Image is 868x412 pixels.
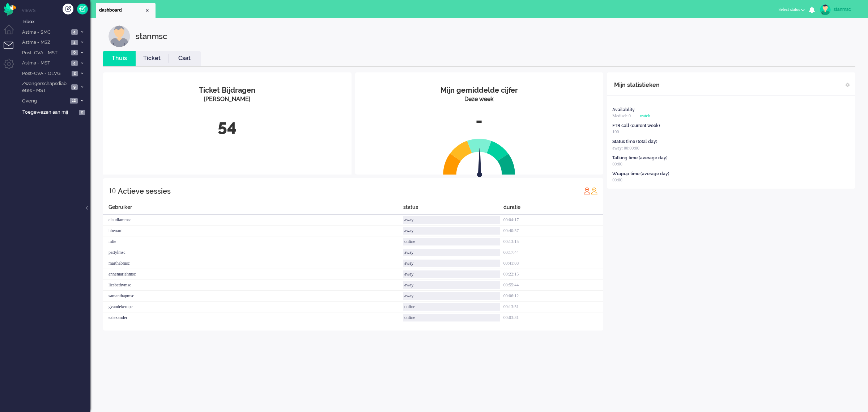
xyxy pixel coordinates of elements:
a: Quick Ticket [77,4,88,14]
span: 12 [70,98,78,104]
li: Dashboard [96,3,156,18]
span: dashboard [99,7,144,13]
div: away [403,281,500,289]
img: customer.svg [109,25,130,47]
span: Zwangerschapsdiabetes - MST [21,80,69,94]
span: 2 [79,110,85,115]
div: status [403,203,503,215]
div: Close tab [144,8,150,13]
li: Tickets menu [4,42,20,58]
span: Astma - SMC [21,29,69,36]
div: Deze week [361,95,598,104]
div: Status time (total day) [612,139,658,145]
span: Toegewezen aan mij [22,109,77,116]
div: away [403,249,500,256]
div: claudiammsc [103,215,403,226]
div: 10 [109,184,116,198]
div: 00:13:51 [503,302,604,312]
span: Post-CVA - OLVG [21,70,69,77]
span: Inbox [22,18,90,25]
img: avatar [820,4,831,15]
button: Select status [774,4,809,15]
div: 00:04:17 [503,215,604,226]
img: semi_circle.svg [443,138,515,175]
a: Csat [168,54,201,63]
a: Inbox [21,17,90,25]
div: liesbethvmsc [103,280,403,291]
div: Creëer ticket [63,4,73,14]
li: Ticket [136,51,168,66]
div: duratie [503,203,604,215]
div: 00:40:57 [503,226,604,236]
div: stanmsc [136,25,167,47]
span: 4 [71,29,78,35]
div: away [403,260,500,267]
span: 6 [71,50,78,55]
div: away [403,216,500,224]
span: 4 [71,60,78,66]
a: Toegewezen aan mij 2 [21,108,90,116]
div: annemariehmsc [103,269,403,280]
div: Talking time (average day) [612,155,668,161]
div: FTR call (current week) [612,123,660,129]
span: away: 00:00:00 [612,146,639,151]
div: Mijn statistieken [614,78,660,92]
div: away [403,292,500,300]
span: 9 [71,84,78,90]
span: 100 [612,129,619,134]
div: hbenard [103,226,403,236]
div: ealexander [103,312,403,323]
div: Gebruiker [103,203,403,215]
span: 00:00 [612,177,622,182]
div: samanthapmsc [103,291,403,302]
div: 54 [109,114,346,138]
span: 2 [72,71,78,76]
div: - [361,109,598,133]
span: Medisch:0 [612,113,631,118]
img: arrow.svg [464,148,495,179]
div: 00:55:44 [503,280,604,291]
li: Views [22,7,90,13]
li: Admin menu [4,59,20,75]
div: online [403,238,500,245]
span: Overig [21,98,68,105]
img: flow_omnibird.svg [4,3,16,16]
div: Wrapup time (average day) [612,171,669,177]
div: gvandekempe [103,302,403,312]
div: 00:17:44 [503,247,604,258]
div: Actieve sessies [118,184,171,198]
div: 00:06:12 [503,291,604,302]
div: Mijn gemiddelde cijfer [361,85,598,96]
li: Thuis [103,51,136,66]
a: stanmsc [818,4,861,15]
div: 00:03:31 [503,312,604,323]
div: [PERSON_NAME] [109,95,346,104]
div: mlie [103,236,403,247]
div: stanmsc [834,6,861,13]
div: online [403,314,500,321]
div: 00:13:15 [503,236,604,247]
div: Ticket Bijdragen [109,85,346,96]
div: pattylmsc [103,247,403,258]
div: online [403,303,500,311]
a: Omnidesk [4,5,16,10]
div: Availablity [612,107,635,113]
span: watch [640,113,650,118]
span: Select status [778,7,800,12]
div: 00:41:08 [503,258,604,269]
span: Post-CVA - MST [21,50,69,56]
div: 00:22:15 [503,269,604,280]
li: Select status [774,2,809,18]
span: Astma - MSZ [21,39,69,46]
li: Csat [168,51,201,66]
span: 00:00 [612,161,622,167]
a: Thuis [103,54,136,63]
div: away [403,270,500,278]
img: profile_orange.svg [591,187,598,194]
span: 4 [71,40,78,45]
div: away [403,227,500,235]
li: Dashboard menu [4,25,20,41]
div: marthabmsc [103,258,403,269]
span: Astma - MST [21,60,69,67]
a: Ticket [136,54,168,63]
